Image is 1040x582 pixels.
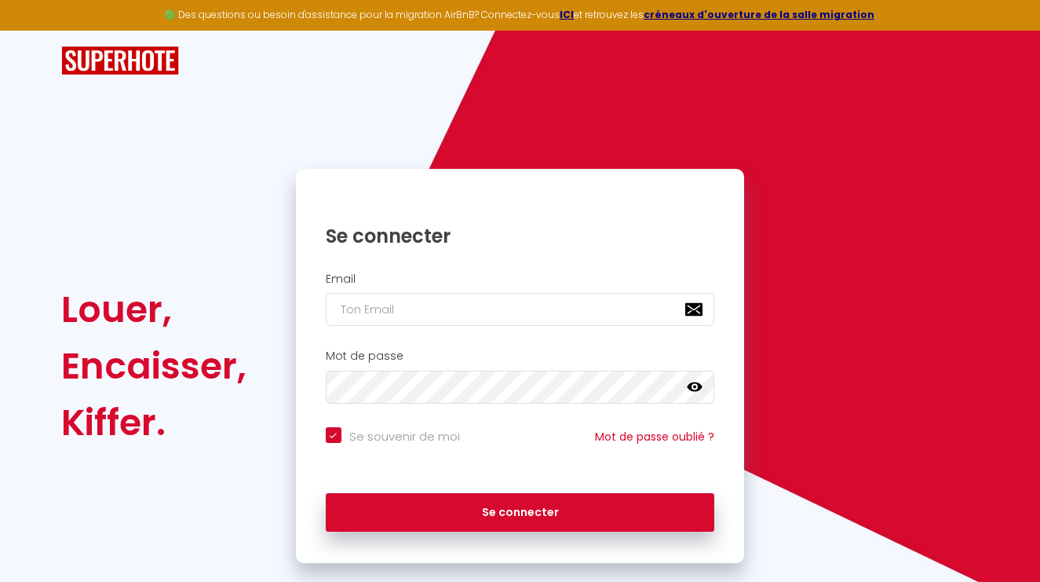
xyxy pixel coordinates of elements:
div: Kiffer. [61,394,246,451]
h2: Mot de passe [326,350,715,363]
h1: Se connecter [326,224,715,248]
button: Ouvrir le widget de chat LiveChat [13,6,60,53]
input: Ton Email [326,293,715,326]
a: ICI [560,8,574,21]
h2: Email [326,273,715,286]
a: créneaux d'ouverture de la salle migration [644,8,874,21]
a: Mot de passe oublié ? [595,429,714,445]
button: Se connecter [326,493,715,533]
div: Encaisser, [61,338,246,394]
img: SuperHote logo [61,46,179,75]
div: Louer, [61,281,246,338]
